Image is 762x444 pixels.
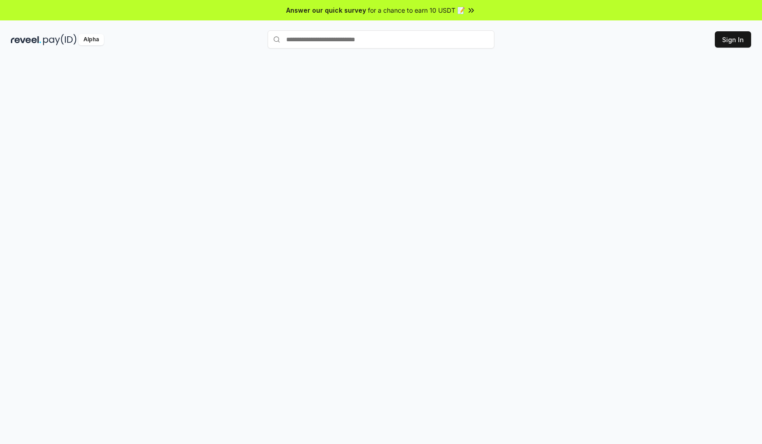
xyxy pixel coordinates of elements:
[11,34,41,45] img: reveel_dark
[43,34,77,45] img: pay_id
[78,34,104,45] div: Alpha
[368,5,465,15] span: for a chance to earn 10 USDT 📝
[715,31,751,48] button: Sign In
[286,5,366,15] span: Answer our quick survey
